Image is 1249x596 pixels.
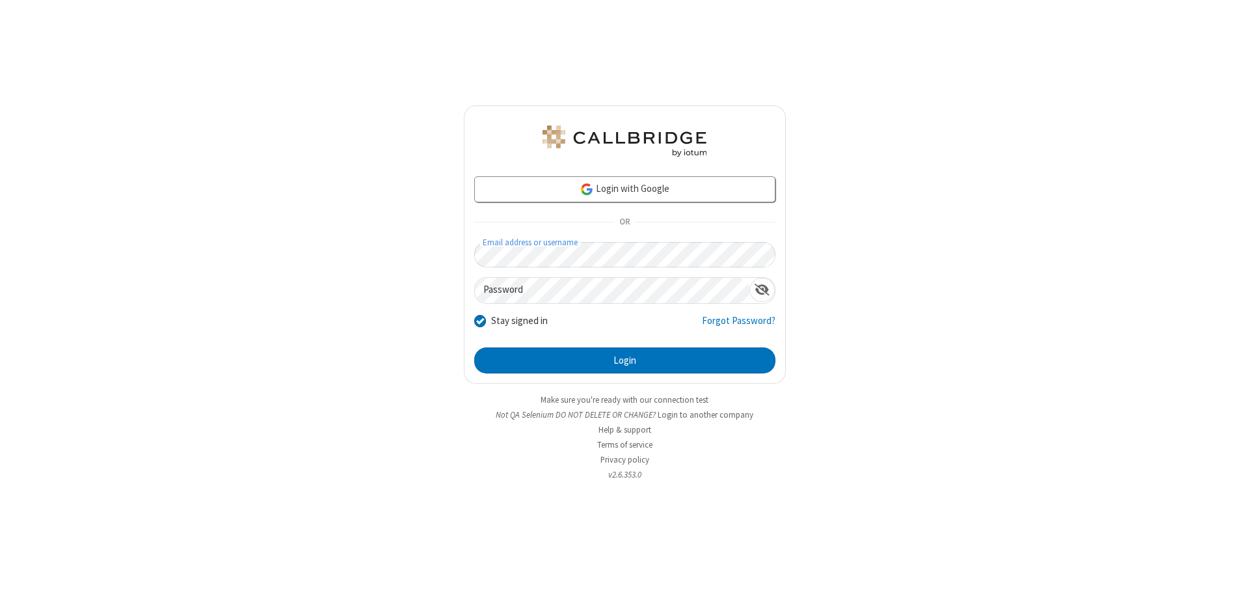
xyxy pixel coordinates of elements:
a: Make sure you're ready with our connection test [541,394,708,405]
a: Login with Google [474,176,775,202]
div: Show password [749,278,775,302]
a: Terms of service [597,439,652,450]
span: OR [614,213,635,232]
li: v2.6.353.0 [464,468,786,481]
button: Login [474,347,775,373]
button: Login to another company [658,409,753,421]
a: Forgot Password? [702,314,775,338]
a: Privacy policy [600,454,649,465]
input: Email address or username [474,242,775,267]
label: Stay signed in [491,314,548,329]
a: Help & support [598,424,651,435]
img: QA Selenium DO NOT DELETE OR CHANGE [540,126,709,157]
li: Not QA Selenium DO NOT DELETE OR CHANGE? [464,409,786,421]
input: Password [475,278,749,303]
img: google-icon.png [580,182,594,196]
